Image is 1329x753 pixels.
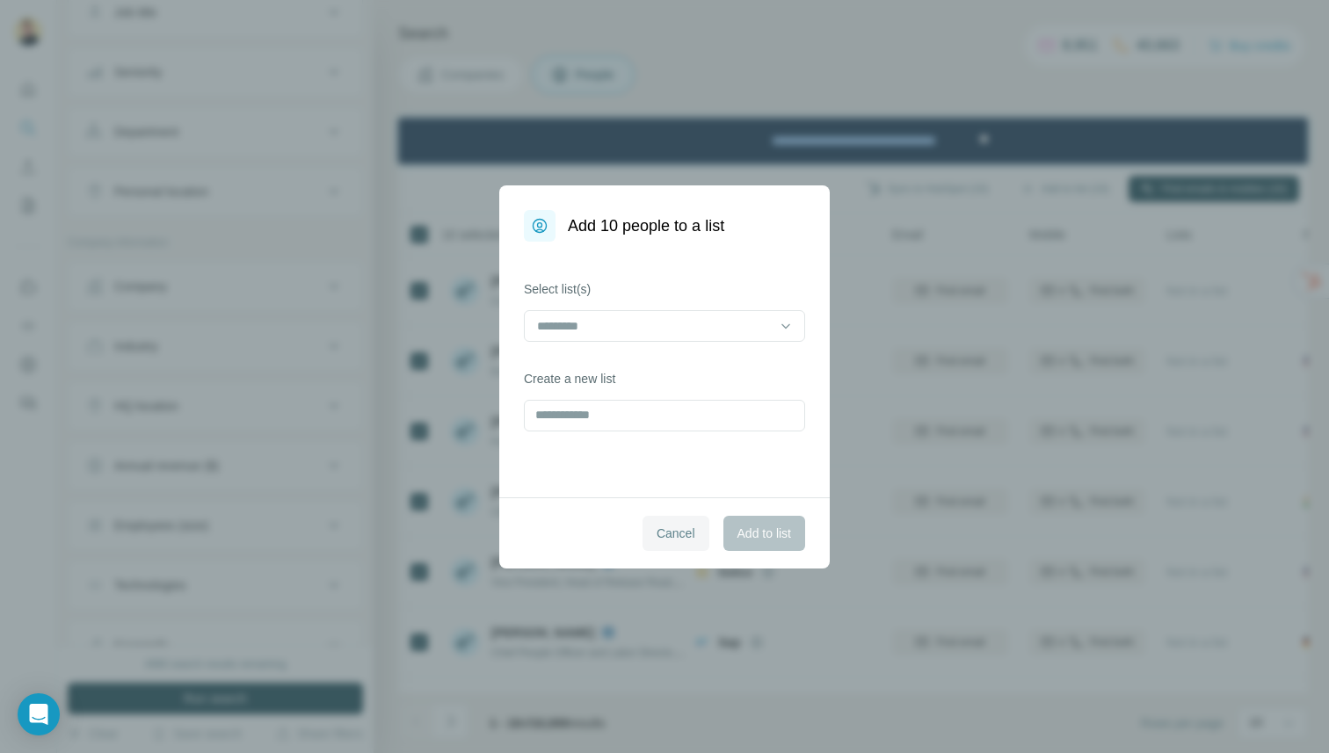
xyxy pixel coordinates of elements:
[643,516,709,551] button: Cancel
[657,525,695,542] span: Cancel
[331,4,579,42] div: Upgrade plan for full access to Surfe
[568,214,724,238] h1: Add 10 people to a list
[18,693,60,735] div: Open Intercom Messenger
[524,370,805,387] label: Create a new list
[524,280,805,298] label: Select list(s)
